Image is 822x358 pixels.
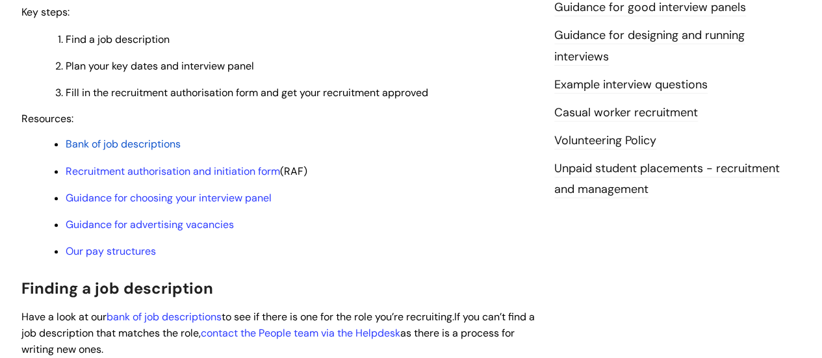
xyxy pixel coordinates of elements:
[554,133,656,149] a: Volunteering Policy
[66,86,428,99] span: Fill in the recruitment authorisation form and get your recruitment approved
[554,27,745,65] a: Guidance for designing and running interviews
[107,310,222,324] a: bank of job descriptions
[66,164,280,178] a: Recruitment authorisation and initiation form
[21,278,213,298] span: Finding a job description
[554,77,708,94] a: Example interview questions
[21,310,535,356] span: If you can’t find a job description that matches the role, as there is a process for writing new ...
[21,112,73,125] span: Resources:
[66,218,234,231] a: Guidance for advertising vacancies
[21,310,454,324] span: Have a look at our to see if there is one for the role you’re recruiting.
[21,5,70,19] span: Key steps:
[66,32,170,46] span: Find a job description
[66,59,254,73] span: Plan your key dates and interview panel
[554,105,698,121] a: Casual worker recruitment
[66,164,535,179] p: (RAF)
[66,191,272,205] a: Guidance for choosing your interview panel
[66,137,181,151] a: Bank of job descriptions
[66,244,156,258] a: Our pay structures
[554,160,780,198] a: Unpaid student placements - recruitment and management
[201,326,400,340] a: contact the People team via the Helpdesk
